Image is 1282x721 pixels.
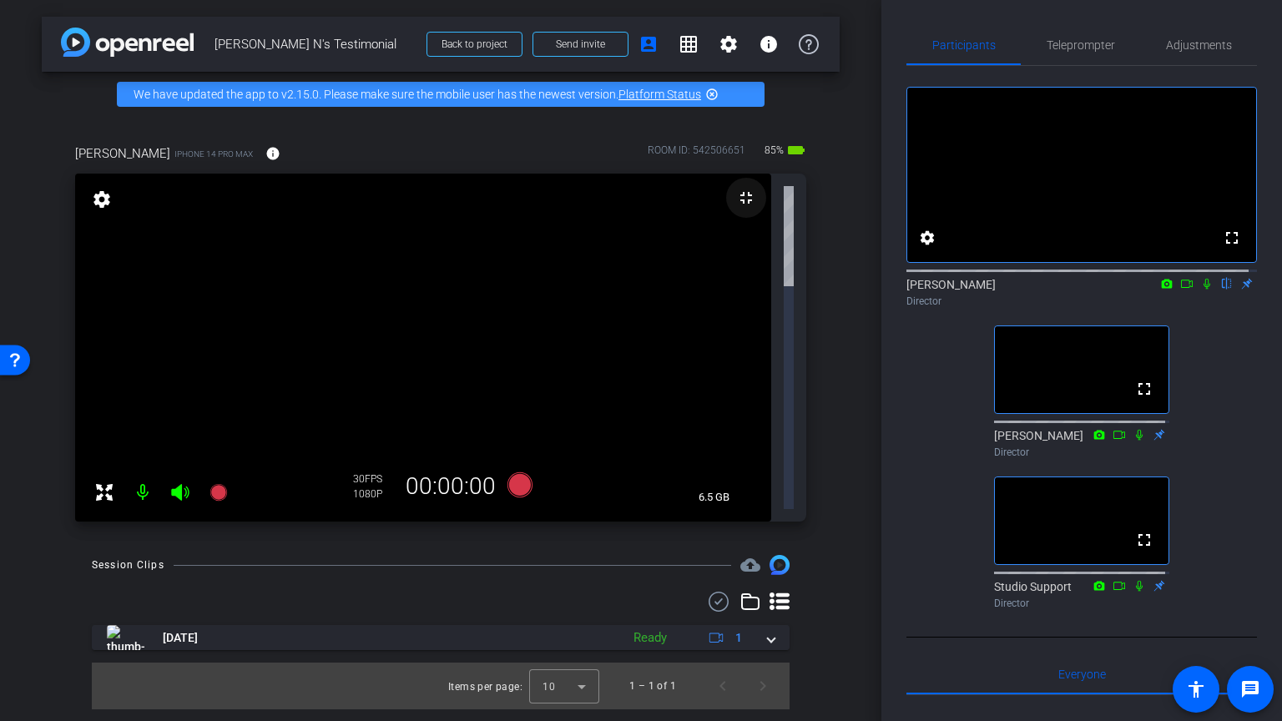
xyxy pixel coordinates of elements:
[92,557,164,573] div: Session Clips
[532,32,628,57] button: Send invite
[648,143,745,167] div: ROOM ID: 542506651
[917,228,937,248] mat-icon: settings
[735,629,742,647] span: 1
[1166,39,1232,51] span: Adjustments
[353,487,395,501] div: 1080P
[679,34,699,54] mat-icon: grid_on
[759,34,779,54] mat-icon: info
[1058,668,1106,680] span: Everyone
[215,28,416,61] span: [PERSON_NAME] N's Testimonial
[994,578,1169,611] div: Studio Support
[994,445,1169,460] div: Director
[117,82,765,107] div: We have updated the app to v2.15.0. Please make sure the mobile user has the newest version.
[638,34,659,54] mat-icon: account_box
[693,487,735,507] span: 6.5 GB
[365,473,382,485] span: FPS
[174,148,253,160] span: iPhone 14 Pro Max
[932,39,996,51] span: Participants
[629,678,676,694] div: 1 – 1 of 1
[719,34,739,54] mat-icon: settings
[994,427,1169,460] div: [PERSON_NAME]
[1134,530,1154,550] mat-icon: fullscreen
[107,625,144,650] img: thumb-nail
[1222,228,1242,248] mat-icon: fullscreen
[786,140,806,160] mat-icon: battery_std
[426,32,522,57] button: Back to project
[448,678,522,695] div: Items per page:
[705,88,719,101] mat-icon: highlight_off
[1240,679,1260,699] mat-icon: message
[762,137,786,164] span: 85%
[1047,39,1115,51] span: Teleprompter
[740,555,760,575] span: Destinations for your clips
[90,189,114,209] mat-icon: settings
[1186,679,1206,699] mat-icon: accessibility
[265,146,280,161] mat-icon: info
[770,555,790,575] img: Session clips
[163,629,198,647] span: [DATE]
[625,628,675,648] div: Ready
[61,28,194,57] img: app-logo
[556,38,605,51] span: Send invite
[1134,379,1154,399] mat-icon: fullscreen
[906,276,1257,309] div: [PERSON_NAME]
[906,294,1257,309] div: Director
[736,188,756,208] mat-icon: fullscreen_exit
[703,666,743,706] button: Previous page
[442,38,507,50] span: Back to project
[92,625,790,650] mat-expansion-panel-header: thumb-nail[DATE]Ready1
[994,596,1169,611] div: Director
[353,472,395,486] div: 30
[1217,275,1237,290] mat-icon: flip
[740,555,760,575] mat-icon: cloud_upload
[618,88,701,101] a: Platform Status
[395,472,507,501] div: 00:00:00
[75,144,170,163] span: [PERSON_NAME]
[743,666,783,706] button: Next page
